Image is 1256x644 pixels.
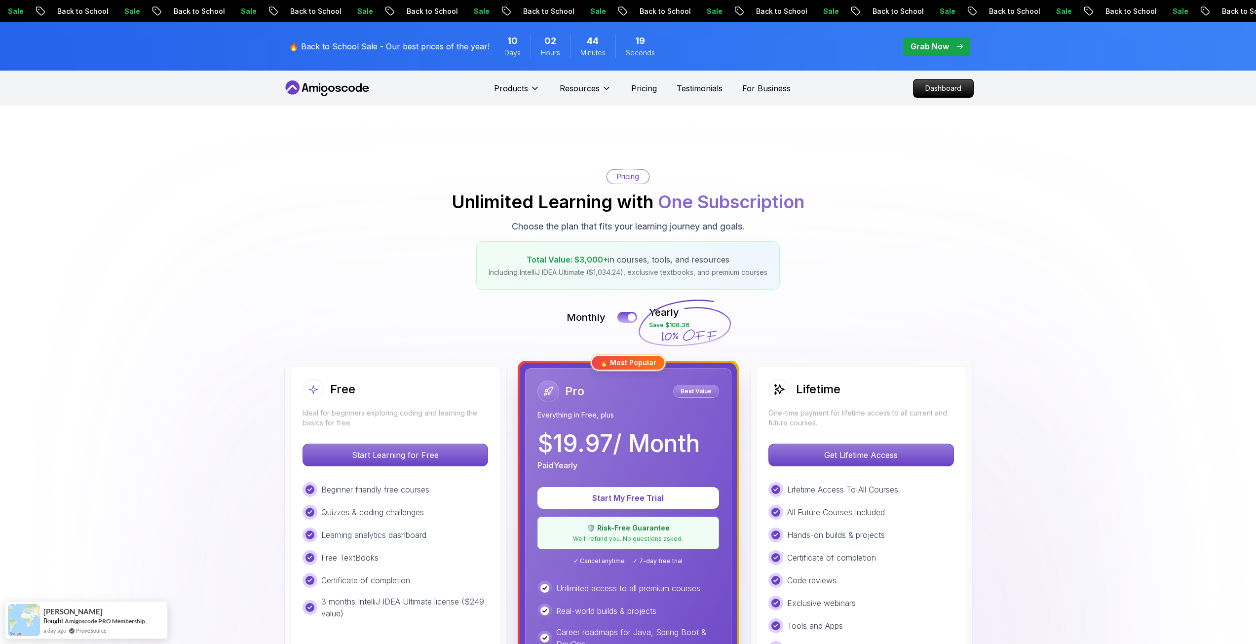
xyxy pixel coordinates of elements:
[549,492,707,504] p: Start My Free Trial
[587,34,599,48] span: 44 Minutes
[279,6,346,16] p: Back to School
[626,48,655,58] span: Seconds
[978,6,1045,16] p: Back to School
[463,6,495,16] p: Sale
[787,506,885,518] p: All Future Courses Included
[544,34,556,48] span: 2 Hours
[43,617,64,625] span: Bought
[911,40,949,52] p: Grab Now
[560,82,611,102] button: Resources
[913,79,974,98] a: Dashboard
[43,607,103,616] span: [PERSON_NAME]
[812,6,844,16] p: Sale
[76,626,107,635] a: ProveSource
[489,254,767,265] p: in courses, tools, and resources
[768,408,954,428] p: One-time payment for lifetime access to all current and future courses.
[303,450,488,460] a: Start Learning for Free
[617,172,639,182] p: Pricing
[544,523,713,533] p: 🛡️ Risk-Free Guarantee
[787,597,856,609] p: Exclusive webinars
[303,444,488,466] button: Start Learning for Free
[787,484,898,495] p: Lifetime Access To All Courses
[675,386,718,396] p: Best Value
[8,604,40,636] img: provesource social proof notification image
[787,574,837,586] p: Code reviews
[1162,6,1193,16] p: Sale
[544,535,713,543] p: We'll refund you. No questions asked.
[537,487,719,509] button: Start My Free Trial
[633,557,683,565] span: ✓ 7-day free trial
[527,255,608,265] span: Total Value: $3,000+
[321,574,410,586] p: Certificate of completion
[787,620,843,632] p: Tools and Apps
[321,552,379,564] p: Free TextBooks
[631,82,657,94] a: Pricing
[658,191,804,213] span: One Subscription
[742,82,791,94] a: For Business
[43,626,66,635] span: a day ago
[321,484,429,495] p: Beginner friendly free courses
[507,34,518,48] span: 10 Days
[635,34,645,48] span: 19 Seconds
[929,6,960,16] p: Sale
[796,381,840,397] h2: Lifetime
[580,48,606,58] span: Minutes
[512,220,745,233] p: Choose the plan that fits your learning journey and goals.
[696,6,727,16] p: Sale
[913,79,973,97] p: Dashboard
[230,6,262,16] p: Sale
[541,48,560,58] span: Hours
[745,6,812,16] p: Back to School
[346,6,378,16] p: Sale
[768,450,954,460] a: Get Lifetime Access
[787,529,885,541] p: Hands-on builds & projects
[573,557,625,565] span: ✓ Cancel anytime
[504,48,521,58] span: Days
[303,408,488,428] p: Ideal for beginners exploring coding and learning the basics for free.
[321,529,426,541] p: Learning analytics dashboard
[330,381,355,397] h2: Free
[46,6,114,16] p: Back to School
[494,82,540,102] button: Products
[629,6,696,16] p: Back to School
[537,432,700,455] p: $ 19.97 / Month
[537,459,577,471] p: Paid Yearly
[556,582,700,594] p: Unlimited access to all premium courses
[787,552,876,564] p: Certificate of completion
[768,444,954,466] button: Get Lifetime Access
[560,82,600,94] p: Resources
[677,82,723,94] a: Testimonials
[537,410,719,420] p: Everything in Free, plus
[163,6,230,16] p: Back to School
[65,617,145,625] a: Amigoscode PRO Membership
[452,192,804,212] h2: Unlimited Learning with
[289,40,490,52] p: 🔥 Back to School Sale - Our best prices of the year!
[567,310,606,324] p: Monthly
[114,6,145,16] p: Sale
[489,267,767,277] p: Including IntelliJ IDEA Ultimate ($1,034.24), exclusive textbooks, and premium courses
[321,506,424,518] p: Quizzes & coding challenges
[1045,6,1077,16] p: Sale
[321,596,488,619] p: 3 months IntelliJ IDEA Ultimate license ($249 value)
[579,6,611,16] p: Sale
[565,383,584,399] h2: Pro
[1095,6,1162,16] p: Back to School
[556,605,656,617] p: Real-world builds & projects
[862,6,929,16] p: Back to School
[512,6,579,16] p: Back to School
[396,6,463,16] p: Back to School
[494,82,528,94] p: Products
